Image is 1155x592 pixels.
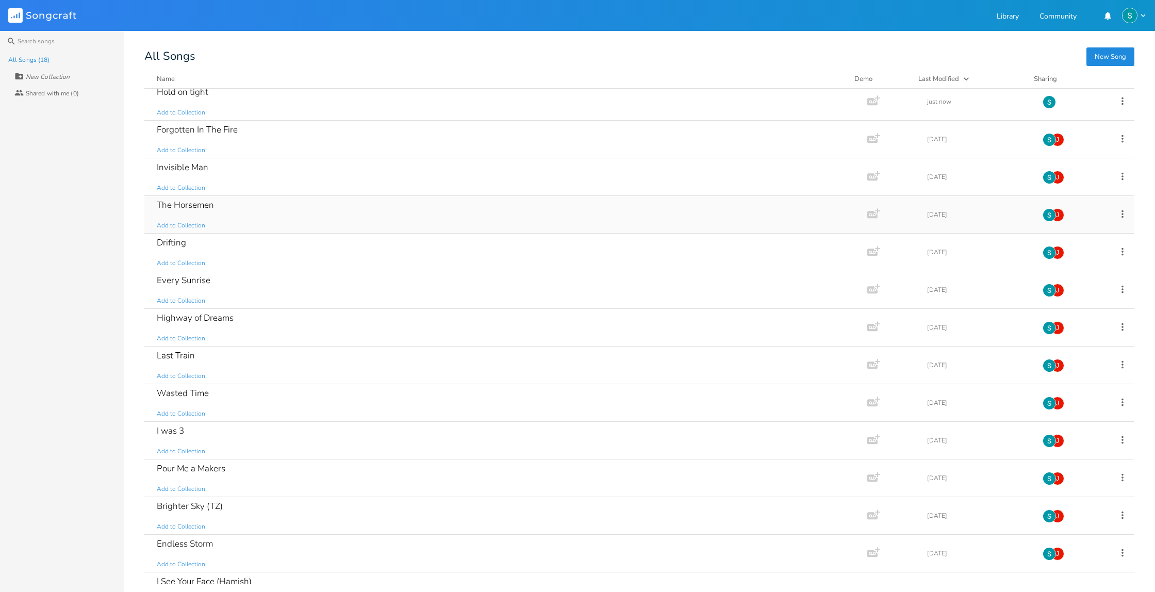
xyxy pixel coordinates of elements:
div: All Songs [144,52,1134,61]
div: james.coutts100 [1051,208,1064,222]
div: Every Sunrise [157,276,210,285]
div: Endless Storm [157,539,213,548]
img: Stevie Jay [1043,246,1056,259]
div: Shared with me (0) [26,90,79,96]
div: Last Train [157,351,195,360]
div: [DATE] [927,437,1030,443]
span: Add to Collection [157,560,205,569]
div: james.coutts100 [1051,509,1064,523]
span: Add to Collection [157,409,205,418]
img: Stevie Jay [1043,359,1056,372]
button: New Song [1086,47,1134,66]
div: james.coutts100 [1051,246,1064,259]
img: Stevie Jay [1043,397,1056,410]
div: [DATE] [927,324,1030,331]
div: james.coutts100 [1051,547,1064,561]
a: Community [1039,13,1077,22]
img: Stevie Jay [1043,133,1056,146]
img: Stevie Jay [1043,509,1056,523]
div: [DATE] [927,136,1030,142]
button: Name [157,74,842,84]
div: [DATE] [927,513,1030,519]
div: All Songs (18) [8,57,49,63]
div: [DATE] [927,174,1030,180]
div: I was 3 [157,426,184,435]
img: Stevie Jay [1043,171,1056,184]
img: Stevie Jay [1043,321,1056,335]
div: Demo [854,74,906,84]
div: james.coutts100 [1051,434,1064,448]
span: Add to Collection [157,184,205,192]
div: james.coutts100 [1051,472,1064,485]
span: Add to Collection [157,522,205,531]
div: james.coutts100 [1051,359,1064,372]
div: james.coutts100 [1051,133,1064,146]
div: I See Your Face (Hamish) [157,577,252,586]
img: Stevie Jay [1043,284,1056,297]
div: james.coutts100 [1051,397,1064,410]
span: Add to Collection [157,108,205,117]
div: Pour Me a Makers [157,464,225,473]
div: New Collection [26,74,70,80]
div: Hold on tight [157,88,208,96]
span: Add to Collection [157,485,205,494]
img: Stevie Jay [1043,208,1056,222]
div: Highway of Dreams [157,314,234,322]
div: Name [157,74,175,84]
div: Drifting [157,238,186,247]
div: [DATE] [927,475,1030,481]
a: Library [997,13,1019,22]
span: Add to Collection [157,259,205,268]
div: Invisible Man [157,163,208,172]
div: [DATE] [927,287,1030,293]
span: Add to Collection [157,221,205,230]
span: Add to Collection [157,372,205,381]
div: just now [927,98,1030,105]
img: Stevie Jay [1043,95,1056,109]
div: [DATE] [927,550,1030,556]
img: Stevie Jay [1043,547,1056,561]
div: Forgotten In The Fire [157,125,238,134]
div: james.coutts100 [1051,171,1064,184]
span: Add to Collection [157,447,205,456]
img: Stevie Jay [1043,472,1056,485]
div: Last Modified [918,74,959,84]
button: Last Modified [918,74,1021,84]
div: [DATE] [927,400,1030,406]
span: Add to Collection [157,334,205,343]
span: Add to Collection [157,297,205,305]
div: The Horsemen [157,201,214,209]
div: [DATE] [927,211,1030,218]
img: Stevie Jay [1043,434,1056,448]
div: [DATE] [927,362,1030,368]
div: Brighter Sky (TZ) [157,502,223,511]
div: Sharing [1034,74,1096,84]
div: [DATE] [927,249,1030,255]
div: james.coutts100 [1051,321,1064,335]
div: Wasted Time [157,389,209,398]
span: Add to Collection [157,146,205,155]
div: james.coutts100 [1051,284,1064,297]
img: Stevie Jay [1122,8,1137,23]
